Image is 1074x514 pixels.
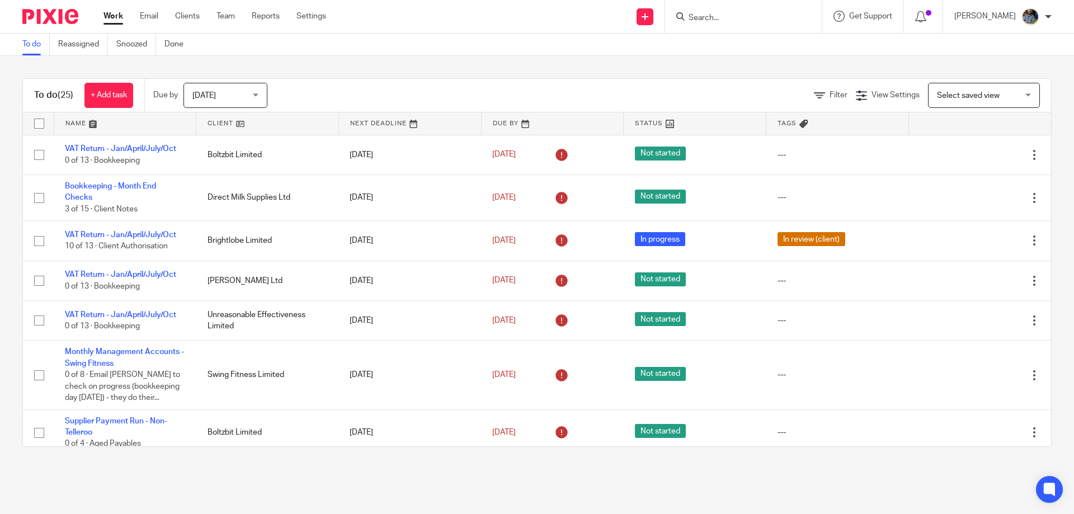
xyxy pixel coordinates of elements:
span: [DATE] [492,277,516,285]
span: In progress [635,232,685,246]
span: Not started [635,147,686,161]
a: Reports [252,11,280,22]
td: Direct Milk Supplies Ltd [196,175,339,220]
span: In review (client) [778,232,845,246]
td: [DATE] [338,409,481,455]
a: Settings [296,11,326,22]
div: --- [778,369,898,380]
span: 0 of 4 · Aged Payables [65,440,141,448]
a: Snoozed [116,34,156,55]
span: [DATE] [492,317,516,324]
span: Select saved view [937,92,1000,100]
span: Not started [635,312,686,326]
td: [DATE] [338,261,481,300]
h1: To do [34,89,73,101]
p: [PERSON_NAME] [954,11,1016,22]
a: + Add task [84,83,133,108]
span: 0 of 13 · Bookkeeping [65,157,140,164]
td: [DATE] [338,175,481,220]
span: Get Support [849,12,892,20]
a: VAT Return - Jan/April/July/Oct [65,271,176,279]
a: Clients [175,11,200,22]
span: Not started [635,272,686,286]
span: [DATE] [192,92,216,100]
span: [DATE] [492,237,516,244]
a: Work [103,11,123,22]
a: To do [22,34,50,55]
p: Due by [153,89,178,101]
td: Brightlobe Limited [196,221,339,261]
a: Team [216,11,235,22]
span: [DATE] [492,428,516,436]
span: Not started [635,367,686,381]
td: Unreasonable Effectiveness Limited [196,300,339,340]
a: Reassigned [58,34,108,55]
td: [DATE] [338,135,481,175]
a: Email [140,11,158,22]
span: 3 of 15 · Client Notes [65,205,138,213]
a: Supplier Payment Run - Non- Telleroo [65,417,167,436]
input: Search [687,13,788,23]
span: 0 of 13 · Bookkeeping [65,282,140,290]
span: [DATE] [492,194,516,201]
span: [DATE] [492,371,516,379]
td: [DATE] [338,221,481,261]
div: --- [778,192,898,203]
td: [DATE] [338,300,481,340]
span: Filter [830,91,847,99]
td: Boltzbit Limited [196,409,339,455]
a: Bookkeeping - Month End Checks [65,182,156,201]
td: Boltzbit Limited [196,135,339,175]
span: Not started [635,424,686,438]
div: --- [778,149,898,161]
span: View Settings [872,91,920,99]
span: Tags [778,120,797,126]
td: [DATE] [338,341,481,409]
a: VAT Return - Jan/April/July/Oct [65,231,176,239]
img: Pixie [22,9,78,24]
a: VAT Return - Jan/April/July/Oct [65,145,176,153]
span: (25) [58,91,73,100]
div: --- [778,275,898,286]
a: Monthly Management Accounts - Swing Fitness [65,348,184,367]
span: Not started [635,190,686,204]
a: Done [164,34,192,55]
span: 0 of 13 · Bookkeeping [65,322,140,330]
div: --- [778,315,898,326]
span: 0 of 8 · Email [PERSON_NAME] to check on progress (bookkeeping day [DATE]) - they do their... [65,371,180,402]
div: --- [778,427,898,438]
a: VAT Return - Jan/April/July/Oct [65,311,176,319]
td: [PERSON_NAME] Ltd [196,261,339,300]
td: Swing Fitness Limited [196,341,339,409]
span: 10 of 13 · Client Authorisation [65,242,168,250]
img: Jaskaran%20Singh.jpeg [1021,8,1039,26]
span: [DATE] [492,151,516,159]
